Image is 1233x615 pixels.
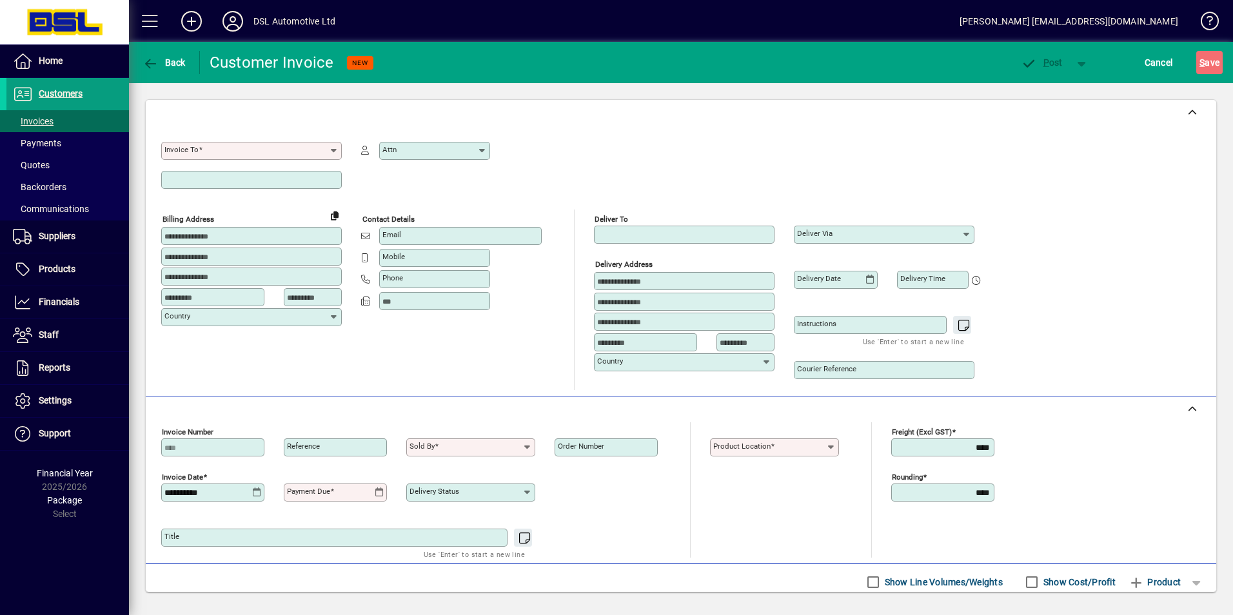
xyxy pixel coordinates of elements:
[6,176,129,198] a: Backorders
[39,428,71,438] span: Support
[409,442,435,451] mat-label: Sold by
[892,473,923,482] mat-label: Rounding
[6,220,129,253] a: Suppliers
[6,286,129,318] a: Financials
[960,11,1178,32] div: [PERSON_NAME] [EMAIL_ADDRESS][DOMAIN_NAME]
[6,45,129,77] a: Home
[164,311,190,320] mat-label: Country
[424,547,525,561] mat-hint: Use 'Enter' to start a new line
[39,231,75,241] span: Suppliers
[324,205,345,226] button: Copy to Delivery address
[1141,51,1176,74] button: Cancel
[212,10,253,33] button: Profile
[13,204,89,214] span: Communications
[164,532,179,541] mat-label: Title
[1191,3,1217,44] a: Knowledge Base
[713,442,771,451] mat-label: Product location
[1199,52,1219,73] span: ave
[6,110,129,132] a: Invoices
[382,230,401,239] mat-label: Email
[6,198,129,220] a: Communications
[6,385,129,417] a: Settings
[39,395,72,405] span: Settings
[558,442,604,451] mat-label: Order number
[409,487,459,496] mat-label: Delivery status
[13,116,54,126] span: Invoices
[162,473,203,482] mat-label: Invoice date
[287,487,330,496] mat-label: Payment due
[139,51,189,74] button: Back
[6,253,129,286] a: Products
[6,154,129,176] a: Quotes
[797,319,836,328] mat-label: Instructions
[1014,51,1069,74] button: Post
[6,352,129,384] a: Reports
[171,10,212,33] button: Add
[253,11,335,32] div: DSL Automotive Ltd
[595,215,628,224] mat-label: Deliver To
[882,576,1003,589] label: Show Line Volumes/Weights
[382,145,397,154] mat-label: Attn
[382,252,405,261] mat-label: Mobile
[143,57,186,68] span: Back
[892,427,952,436] mat-label: Freight (excl GST)
[39,297,79,307] span: Financials
[287,442,320,451] mat-label: Reference
[1196,51,1223,74] button: Save
[39,362,70,373] span: Reports
[6,132,129,154] a: Payments
[900,274,945,283] mat-label: Delivery time
[1041,576,1116,589] label: Show Cost/Profit
[47,495,82,505] span: Package
[1043,57,1049,68] span: P
[1129,572,1181,592] span: Product
[1199,57,1205,68] span: S
[37,468,93,478] span: Financial Year
[13,138,61,148] span: Payments
[39,264,75,274] span: Products
[129,51,200,74] app-page-header-button: Back
[162,427,213,436] mat-label: Invoice number
[13,182,66,192] span: Backorders
[797,229,833,238] mat-label: Deliver via
[597,356,623,366] mat-label: Country
[382,273,403,282] mat-label: Phone
[6,418,129,450] a: Support
[1021,57,1063,68] span: ost
[352,59,368,67] span: NEW
[797,274,841,283] mat-label: Delivery date
[39,55,63,66] span: Home
[1122,571,1187,594] button: Product
[39,329,59,340] span: Staff
[13,160,50,170] span: Quotes
[797,364,856,373] mat-label: Courier Reference
[863,334,964,349] mat-hint: Use 'Enter' to start a new line
[6,319,129,351] a: Staff
[1145,52,1173,73] span: Cancel
[164,145,199,154] mat-label: Invoice To
[210,52,334,73] div: Customer Invoice
[39,88,83,99] span: Customers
